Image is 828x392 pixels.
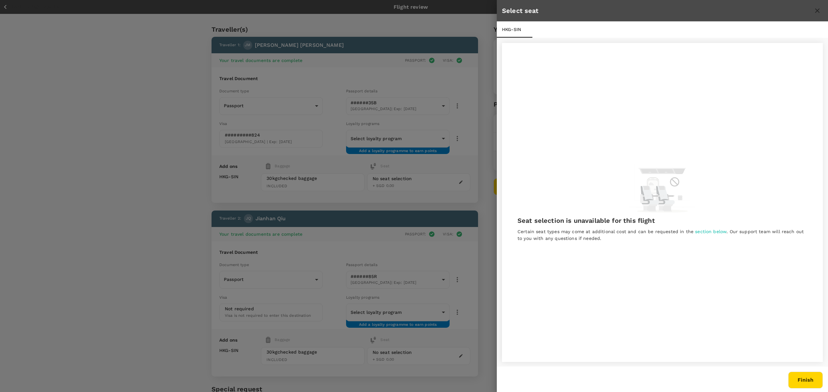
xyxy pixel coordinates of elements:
[695,229,726,234] span: section below
[502,5,812,16] div: Select seat
[497,22,532,38] div: HKG - SIN
[517,215,807,226] h6: Seat selection is unavailable for this flight
[812,5,823,16] button: close
[788,372,823,388] button: Finish
[517,228,807,241] p: Certain seat types may come at additional cost and can be requested in the . Our support team wil...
